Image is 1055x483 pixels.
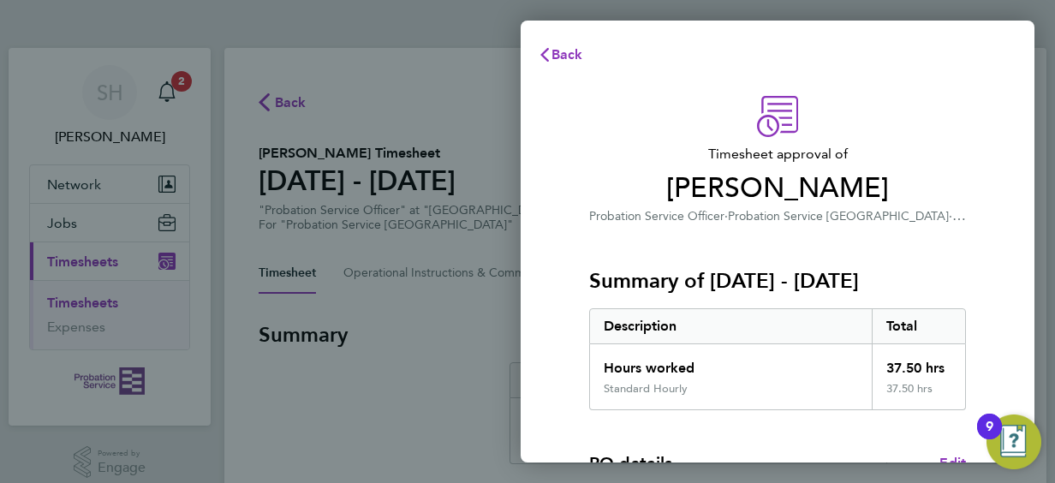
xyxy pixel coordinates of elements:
div: Standard Hourly [604,382,688,396]
div: 9 [986,426,993,449]
div: Description [590,309,872,343]
span: [PERSON_NAME] [589,171,966,206]
div: 37.50 hrs [872,344,966,382]
div: Total [872,309,966,343]
span: Probation Service [GEOGRAPHIC_DATA] [728,209,949,224]
span: · [949,207,966,224]
h3: Summary of [DATE] - [DATE] [589,267,966,295]
span: · [724,209,728,224]
div: Summary of 18 - 24 Aug 2025 [589,308,966,410]
span: Edit [939,455,966,471]
div: Hours worked [590,344,872,382]
h4: PO details [589,451,672,475]
a: Edit [939,453,966,474]
div: 37.50 hrs [872,382,966,409]
span: Back [551,46,583,63]
span: Timesheet approval of [589,144,966,164]
span: Probation Service Officer [589,209,724,224]
button: Back [521,38,600,72]
button: Open Resource Center, 9 new notifications [986,414,1041,469]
